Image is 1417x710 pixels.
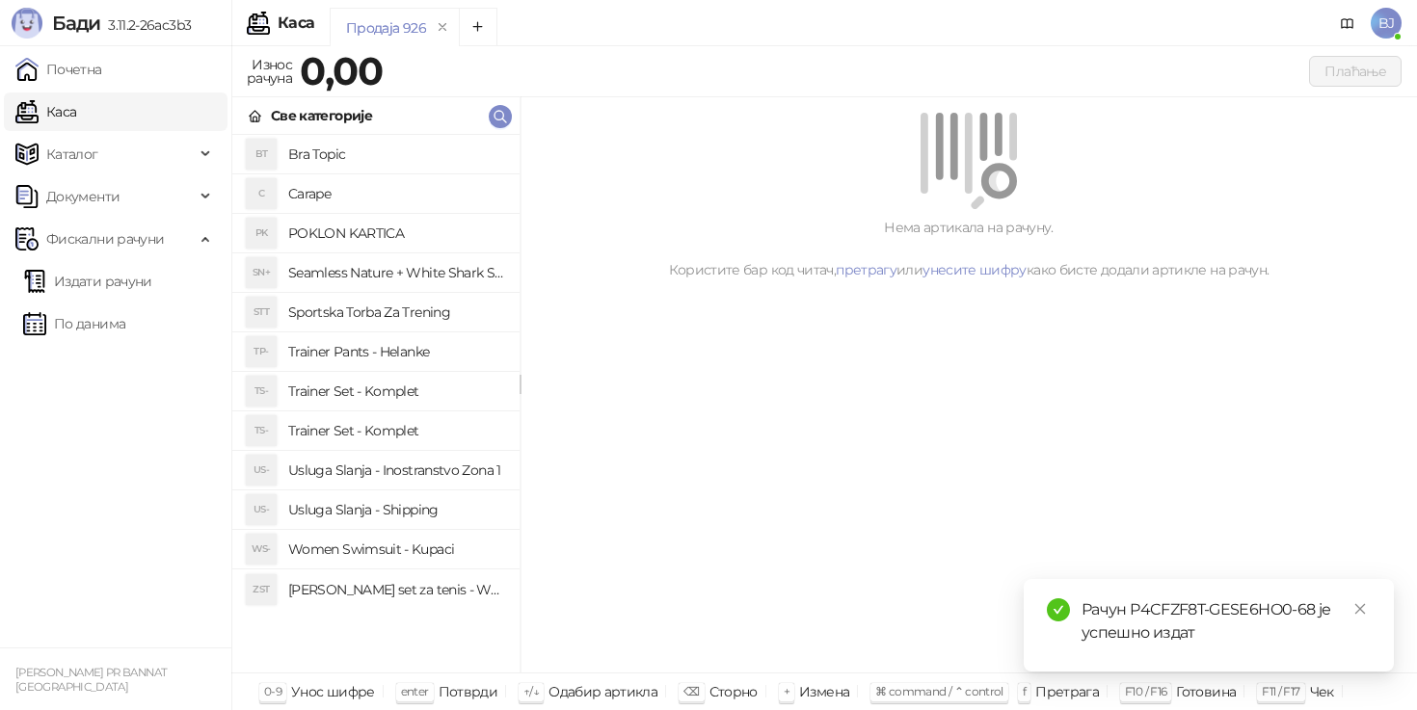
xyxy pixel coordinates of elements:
[288,376,504,407] h4: Trainer Set - Komplet
[23,304,125,343] a: По данима
[523,684,539,698] span: ↑/↓
[271,105,372,126] div: Све категорије
[683,684,699,698] span: ⌫
[459,8,497,46] button: Add tab
[548,679,657,704] div: Одабир артикла
[288,494,504,525] h4: Usluga Slanja - Shipping
[100,16,191,34] span: 3.11.2-26ac3b3
[288,455,504,486] h4: Usluga Slanja - Inostranstvo Zona 1
[288,534,504,565] h4: Women Swimsuit - Kupaci
[288,336,504,367] h4: Trainer Pants - Helanke
[246,139,277,170] div: BT
[439,679,498,704] div: Потврди
[15,666,167,694] small: [PERSON_NAME] PR BANNAT [GEOGRAPHIC_DATA]
[15,92,76,131] a: Каса
[1176,679,1236,704] div: Готовина
[246,218,277,249] div: PK
[288,415,504,446] h4: Trainer Set - Komplet
[709,679,758,704] div: Сторно
[291,679,375,704] div: Унос шифре
[23,262,152,301] a: Издати рачуни
[288,178,504,209] h4: Carape
[401,684,429,698] span: enter
[246,376,277,407] div: TS-
[12,8,42,39] img: Logo
[1353,602,1367,616] span: close
[544,217,1394,280] div: Нема артикала на рачуну. Користите бар код читач, или како бисте додали артикле на рачун.
[278,15,314,31] div: Каса
[288,297,504,328] h4: Sportska Torba Za Trening
[46,135,98,173] span: Каталог
[346,17,426,39] div: Продаја 926
[288,139,504,170] h4: Bra Topic
[1082,598,1371,644] div: Рачун P4CFZF8T-GESE6HO0-68 је успешно издат
[1350,598,1371,619] a: Close
[300,47,383,94] strong: 0,00
[1371,8,1402,39] span: BJ
[1035,679,1099,704] div: Претрага
[922,261,1027,278] a: унесите шифру
[288,257,504,288] h4: Seamless Nature + White Shark Set
[246,494,277,525] div: US-
[246,178,277,209] div: C
[246,455,277,486] div: US-
[836,261,896,278] a: претрагу
[784,684,789,698] span: +
[246,297,277,328] div: STT
[1125,684,1166,698] span: F10 / F16
[246,574,277,605] div: ZST
[52,12,100,35] span: Бади
[264,684,281,698] span: 0-9
[430,19,455,36] button: remove
[246,336,277,367] div: TP-
[799,679,849,704] div: Измена
[875,684,1003,698] span: ⌘ command / ⌃ control
[46,177,120,216] span: Документи
[246,534,277,565] div: WS-
[1047,598,1070,621] span: check-circle
[1023,684,1026,698] span: f
[246,415,277,446] div: TS-
[46,220,164,258] span: Фискални рачуни
[232,135,520,672] div: grid
[1310,679,1334,704] div: Чек
[288,574,504,605] h4: [PERSON_NAME] set za tenis - Women Tennis Set
[243,52,296,91] div: Износ рачуна
[1332,8,1363,39] a: Документација
[15,50,102,89] a: Почетна
[1262,684,1299,698] span: F11 / F17
[288,218,504,249] h4: POKLON KARTICA
[246,257,277,288] div: SN+
[1309,56,1402,87] button: Плаћање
